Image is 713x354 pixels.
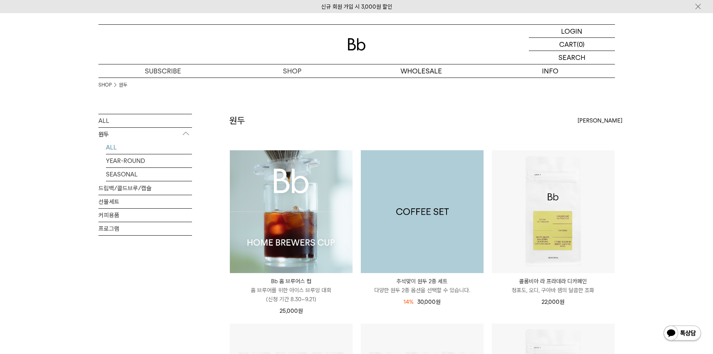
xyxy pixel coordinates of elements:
p: 콜롬비아 라 프라데라 디카페인 [492,277,615,286]
a: SHOP [98,81,112,89]
p: 추석맞이 원두 2종 세트 [361,277,484,286]
span: 25,000 [280,308,303,314]
a: 원두 [119,81,127,89]
a: 커피용품 [98,209,192,222]
div: 14% [403,297,414,306]
a: SUBSCRIBE [98,64,228,78]
a: SHOP [228,64,357,78]
p: Bb 홈 브루어스 컵 [230,277,353,286]
a: SEASONAL [106,168,192,181]
p: LOGIN [561,25,582,37]
a: 추석맞이 원두 2종 세트 [361,150,484,273]
a: Bb 홈 브루어스 컵 홈 브루어를 위한 아이스 브루잉 대회(신청 기간 8.30~9.21) [230,277,353,304]
a: YEAR-ROUND [106,154,192,167]
img: 카카오톡 채널 1:1 채팅 버튼 [663,325,702,343]
a: LOGIN [529,25,615,38]
span: 30,000 [417,299,441,305]
p: 청포도, 오디, 구아바 잼의 달콤한 조화 [492,286,615,295]
a: 선물세트 [98,195,192,208]
a: 콜롬비아 라 프라데라 디카페인 청포도, 오디, 구아바 잼의 달콤한 조화 [492,277,615,295]
a: 프로그램 [98,222,192,235]
a: 신규 회원 가입 시 3,000원 할인 [321,3,392,10]
img: 1000001223_add2_021.jpg [230,150,353,273]
p: INFO [486,64,615,78]
span: 22,000 [542,299,564,305]
p: (0) [577,38,585,51]
a: 드립백/콜드브루/캡슐 [98,182,192,195]
h2: 원두 [229,114,245,127]
a: CART (0) [529,38,615,51]
p: WHOLESALE [357,64,486,78]
a: ALL [98,114,192,127]
p: 원두 [98,128,192,141]
a: 추석맞이 원두 2종 세트 다양한 원두 2종 옵션을 선택할 수 있습니다. [361,277,484,295]
p: CART [559,38,577,51]
span: 원 [436,299,441,305]
p: 다양한 원두 2종 옵션을 선택할 수 있습니다. [361,286,484,295]
a: Bb 홈 브루어스 컵 [230,150,353,273]
span: [PERSON_NAME] [578,116,622,125]
p: SEARCH [558,51,585,64]
img: 로고 [348,38,366,51]
span: 원 [560,299,564,305]
img: 1000001199_add2_013.jpg [361,150,484,273]
a: ALL [106,141,192,154]
span: 원 [298,308,303,314]
p: 홈 브루어를 위한 아이스 브루잉 대회 (신청 기간 8.30~9.21) [230,286,353,304]
img: 콜롬비아 라 프라데라 디카페인 [492,150,615,273]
